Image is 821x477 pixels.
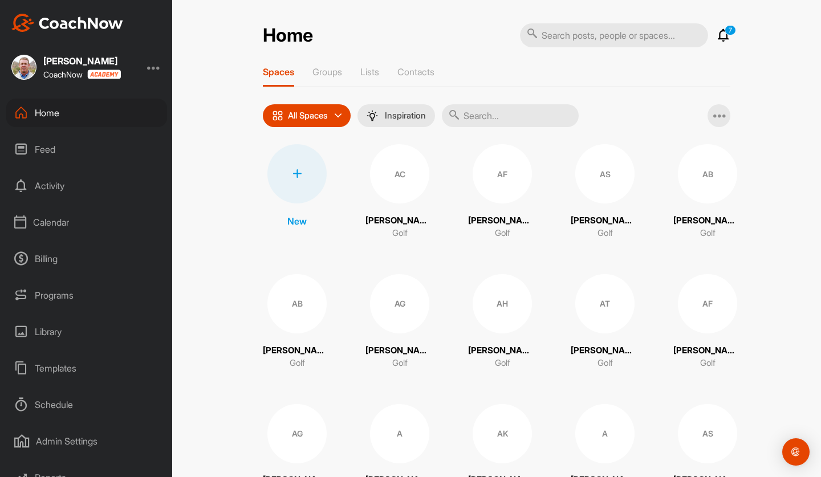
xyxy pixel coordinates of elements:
[673,344,742,357] p: [PERSON_NAME]
[6,135,167,164] div: Feed
[385,111,426,120] p: Inspiration
[575,144,635,203] div: AS
[678,144,737,203] div: AB
[575,404,635,463] div: A
[571,144,639,240] a: AS[PERSON_NAME]Golf
[700,357,716,370] p: Golf
[263,25,313,47] h2: Home
[700,227,716,240] p: Golf
[365,344,434,357] p: [PERSON_NAME]
[6,244,167,273] div: Billing
[312,66,342,78] p: Groups
[11,55,36,80] img: square_021cc051b4785cb36f15e9ecdc945bdd.jpg
[365,274,434,370] a: AG[PERSON_NAME]Golf
[468,344,537,357] p: [PERSON_NAME]
[571,274,639,370] a: AT[PERSON_NAME]Golf
[571,214,639,227] p: [PERSON_NAME]
[495,357,510,370] p: Golf
[370,144,429,203] div: AC
[6,390,167,419] div: Schedule
[6,99,167,127] div: Home
[673,274,742,370] a: AF[PERSON_NAME]Golf
[267,404,327,463] div: AG
[392,227,408,240] p: Golf
[263,66,294,78] p: Spaces
[370,404,429,463] div: A
[6,172,167,200] div: Activity
[267,274,327,333] div: AB
[598,227,613,240] p: Golf
[87,70,121,79] img: CoachNow acadmey
[287,214,307,228] p: New
[598,357,613,370] p: Golf
[468,144,537,240] a: AF[PERSON_NAME]Golf
[272,110,283,121] img: icon
[263,274,331,370] a: AB[PERSON_NAME]Golf
[678,274,737,333] div: AF
[6,208,167,237] div: Calendar
[473,274,532,333] div: AH
[290,357,305,370] p: Golf
[11,14,123,32] img: CoachNow
[473,144,532,203] div: AF
[367,110,378,121] img: menuIcon
[43,56,121,66] div: [PERSON_NAME]
[468,214,537,227] p: [PERSON_NAME]
[673,144,742,240] a: AB[PERSON_NAME]Golf
[782,438,810,466] div: Open Intercom Messenger
[6,317,167,346] div: Library
[360,66,379,78] p: Lists
[673,214,742,227] p: [PERSON_NAME]
[365,214,434,227] p: [PERSON_NAME]
[6,427,167,455] div: Admin Settings
[442,104,579,127] input: Search...
[725,25,736,35] p: 7
[370,274,429,333] div: AG
[397,66,434,78] p: Contacts
[6,281,167,309] div: Programs
[288,111,328,120] p: All Spaces
[473,404,532,463] div: AK
[392,357,408,370] p: Golf
[495,227,510,240] p: Golf
[43,70,121,79] div: CoachNow
[263,344,331,357] p: [PERSON_NAME]
[520,23,708,47] input: Search posts, people or spaces...
[365,144,434,240] a: AC[PERSON_NAME]Golf
[678,404,737,463] div: AS
[575,274,635,333] div: AT
[6,354,167,382] div: Templates
[571,344,639,357] p: [PERSON_NAME]
[468,274,537,370] a: AH[PERSON_NAME]Golf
